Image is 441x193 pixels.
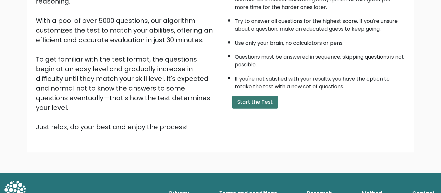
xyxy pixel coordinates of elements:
li: Questions must be answered in sequence; skipping questions is not possible. [235,50,405,69]
button: Start the Test [232,96,278,109]
li: Try to answer all questions for the highest score. If you're unsure about a question, make an edu... [235,14,405,33]
li: If you're not satisfied with your results, you have the option to retake the test with a new set ... [235,72,405,91]
li: Use only your brain, no calculators or pens. [235,36,405,47]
